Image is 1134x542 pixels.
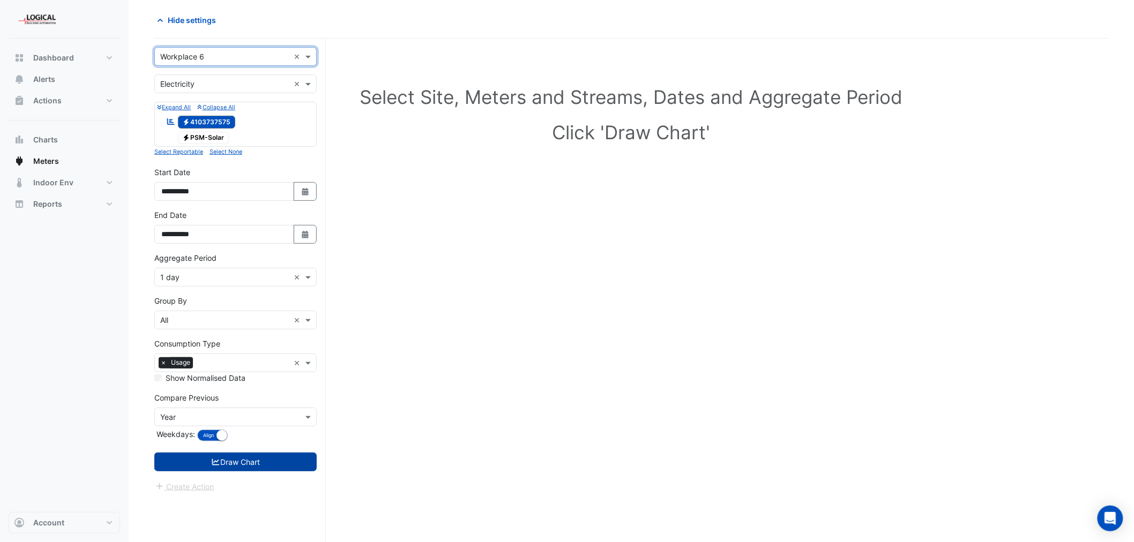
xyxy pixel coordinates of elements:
[197,104,235,111] small: Collapse All
[294,314,303,326] span: Clear
[154,167,190,178] label: Start Date
[14,74,25,85] app-icon: Alerts
[13,9,61,30] img: Company Logo
[168,357,193,368] span: Usage
[210,148,242,155] small: Select None
[154,252,217,264] label: Aggregate Period
[9,69,120,90] button: Alerts
[154,148,203,155] small: Select Reportable
[154,147,203,156] button: Select Reportable
[168,14,216,26] span: Hide settings
[171,121,1091,144] h1: Click 'Draw Chart'
[33,74,55,85] span: Alerts
[14,156,25,167] app-icon: Meters
[178,116,236,129] span: 4103737575
[159,357,168,368] span: ×
[182,134,190,142] fa-icon: Electricity
[154,392,219,403] label: Compare Previous
[33,95,62,106] span: Actions
[1098,506,1123,531] div: Open Intercom Messenger
[154,481,215,490] app-escalated-ticket-create-button: Please draw the charts first
[154,11,223,29] button: Hide settings
[166,117,176,126] fa-icon: Reportable
[33,199,62,209] span: Reports
[294,357,303,368] span: Clear
[157,102,191,112] button: Expand All
[294,78,303,89] span: Clear
[33,517,64,528] span: Account
[9,512,120,533] button: Account
[14,177,25,188] app-icon: Indoor Env
[157,104,191,111] small: Expand All
[33,177,73,188] span: Indoor Env
[14,95,25,106] app-icon: Actions
[294,272,303,283] span: Clear
[294,51,303,62] span: Clear
[154,295,187,306] label: Group By
[33,52,74,63] span: Dashboard
[9,150,120,172] button: Meters
[9,47,120,69] button: Dashboard
[210,147,242,156] button: Select None
[154,453,317,471] button: Draw Chart
[166,372,245,383] label: Show Normalised Data
[9,172,120,193] button: Indoor Env
[33,134,58,145] span: Charts
[14,199,25,209] app-icon: Reports
[14,134,25,145] app-icon: Charts
[178,132,229,145] span: PSM-Solar
[182,118,190,126] fa-icon: Electricity
[14,52,25,63] app-icon: Dashboard
[171,86,1091,108] h1: Select Site, Meters and Streams, Dates and Aggregate Period
[154,338,220,349] label: Consumption Type
[197,102,235,112] button: Collapse All
[154,209,186,221] label: End Date
[154,428,195,440] label: Weekdays:
[33,156,59,167] span: Meters
[9,193,120,215] button: Reports
[9,90,120,111] button: Actions
[301,187,310,196] fa-icon: Select Date
[9,129,120,150] button: Charts
[301,230,310,239] fa-icon: Select Date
